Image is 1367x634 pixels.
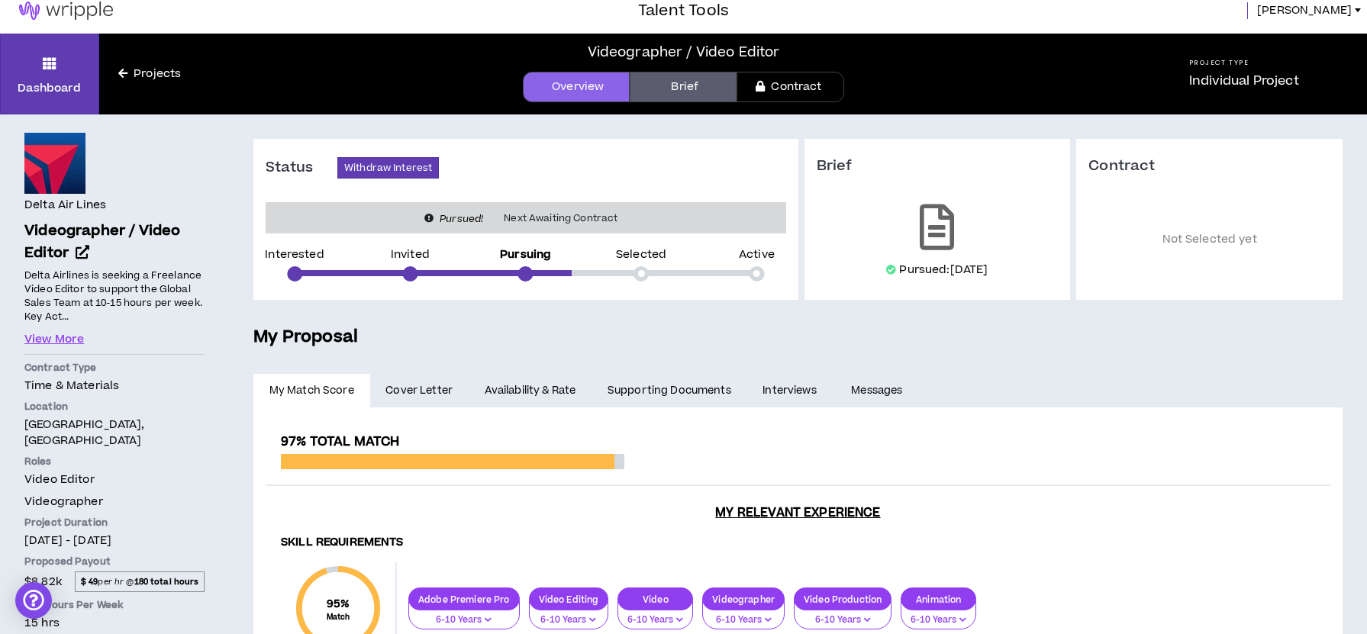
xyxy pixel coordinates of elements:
span: 95 % [327,596,350,612]
p: [DATE] - [DATE] [24,533,205,549]
h5: My Proposal [253,324,1343,350]
button: 6-10 Years [702,600,785,629]
h5: Project Type [1189,58,1299,68]
p: Invited [391,249,430,260]
p: Delta Airlines is seeking a Freelance Video Editor to support the Global Sales Team at 10-15 hour... [24,267,205,324]
p: Pursued: [DATE] [899,262,988,278]
p: Pursuing [500,249,551,260]
a: Overview [523,72,630,102]
button: 6-10 Years [794,600,891,629]
span: Cover Letter [385,382,453,399]
a: Supporting Documents [592,374,746,407]
p: Selected [616,249,666,260]
span: 97% Total Match [281,433,399,451]
p: Animation [901,594,975,605]
small: Match [327,612,350,623]
p: Interested [265,249,324,260]
span: Next Awaiting Contract [495,211,627,226]
div: Open Intercom Messenger [15,582,52,619]
h4: Skill Requirements [281,536,1315,550]
a: Interviews [747,374,836,407]
strong: $ 49 [81,576,98,587]
p: 6-10 Years [539,613,599,627]
button: 6-10 Years [529,600,609,629]
a: Messages [836,374,922,407]
span: [PERSON_NAME] [1257,2,1352,19]
p: Contract Type [24,361,205,375]
h3: Status [266,159,337,177]
a: My Match Score [253,374,370,407]
div: Videographer / Video Editor [588,42,780,63]
p: 6-10 Years [804,613,882,627]
span: Videographer [24,494,103,510]
a: Brief [630,72,737,102]
strong: 180 total hours [134,576,199,587]
h4: Delta Air Lines [24,197,106,214]
button: 6-10 Years [901,600,976,629]
button: View More [24,331,84,348]
p: Time & Materials [24,378,205,394]
p: 6-10 Years [627,613,683,627]
p: 6-10 Years [911,613,966,627]
h3: Brief [817,157,1059,175]
p: 6-10 Years [712,613,775,627]
p: Dashboard [18,80,81,96]
p: Location [24,400,205,414]
button: 6-10 Years [408,600,520,629]
p: Adobe Premiere Pro [409,594,519,605]
a: Contract [737,72,843,102]
i: Pursued! [440,212,483,226]
p: Videographer [703,594,784,605]
p: Roles [24,455,205,468]
p: Project Duration [24,516,205,529]
p: Individual Project [1189,72,1299,90]
p: Not Selected yet [1088,198,1330,282]
span: Videographer / Video Editor [24,220,181,263]
a: Videographer / Video Editor [24,220,205,265]
a: Availability & Rate [469,374,592,407]
h3: My Relevant Experience [266,505,1330,520]
span: $8.82k [24,571,62,592]
p: Avg Hours Per Week [24,598,205,612]
p: Video Production [795,594,891,605]
p: Active [739,249,775,260]
button: 6-10 Years [617,600,693,629]
span: per hr @ [75,571,205,591]
p: Video Editing [530,594,608,605]
h3: Contract [1088,157,1330,175]
p: 15 hrs [24,615,205,631]
p: Video [618,594,692,605]
p: Proposed Payout [24,555,205,568]
p: 6-10 Years [418,613,510,627]
span: Video Editor [24,471,95,488]
button: Withdraw Interest [337,157,439,179]
p: [GEOGRAPHIC_DATA], [GEOGRAPHIC_DATA] [24,417,205,449]
a: Projects [99,66,200,82]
